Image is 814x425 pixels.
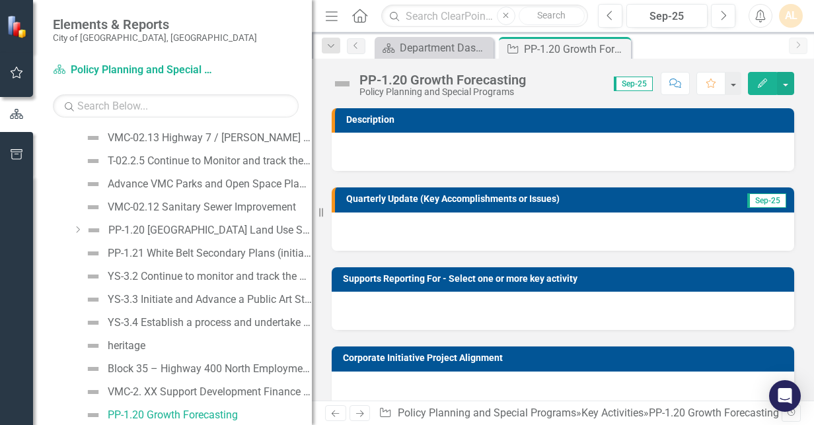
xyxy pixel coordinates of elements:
[108,294,312,306] div: YS-3.3 Initiate and Advance a Public Art Study for the Yonge Steeles Corridor Secondary Plan - [G...
[82,358,312,379] a: Block 35 – Highway 400 North Employment Lands Secondary Plan Amendment
[108,409,238,421] div: PP-1.20 Growth Forecasting
[519,7,585,25] button: Search
[359,73,526,87] div: PP-1.20 Growth Forecasting
[359,87,526,97] div: Policy Planning and Special Programs
[343,274,788,284] h3: Supports Reporting For - Select one or more key activity
[85,338,101,354] img: Not Defined
[108,363,312,375] div: Block 35 – Highway 400 North Employment Lands Secondary Plan Amendment
[82,266,312,287] a: YS-3.2 Continue to monitor and track the development of the Yonge/Steeles Area as a complete comm...
[346,194,718,204] h3: Quarterly Update (Key Accomplishments or Issues)
[82,174,312,195] a: Advance VMC Parks and Open Space Planning through TOC
[82,127,312,148] a: VMC-02.13 Highway 7 / [PERSON_NAME] Street VMC Streetscape
[82,335,145,356] a: heritage
[85,292,101,308] img: Not Defined
[631,9,703,24] div: Sep-25
[82,312,312,333] a: YS-3.4 Establish a process and undertake the review of studies proposing new infrastructure requi...
[85,384,101,400] img: Not Defined
[108,271,312,282] div: YS-3.2 Continue to monitor and track the development of the Yonge/Steeles Area as a complete comm...
[53,32,257,43] small: City of [GEOGRAPHIC_DATA], [GEOGRAPHIC_DATA]
[82,197,296,218] a: VMC-02.12 Sanitary Sewer Improvement
[82,289,312,310] a: YS-3.3 Initiate and Advance a Public Art Study for the Yonge Steeles Corridor Secondary Plan - [G...
[85,315,101,331] img: Not Defined
[649,407,779,419] div: PP-1.20 Growth Forecasting
[346,115,788,125] h3: Description
[53,16,257,32] span: Elements & Reports
[108,340,145,352] div: heritage
[85,130,101,146] img: Not Defined
[381,5,588,28] input: Search ClearPoint...
[85,176,101,192] img: Not Defined
[85,361,101,377] img: Not Defined
[7,15,30,38] img: ClearPoint Strategy
[332,73,353,94] img: Not Defined
[85,269,101,284] img: Not Defined
[400,40,490,56] div: Department Dashboard
[581,407,644,419] a: Key Activities
[398,407,576,419] a: Policy Planning and Special Programs
[614,77,653,91] span: Sep-25
[108,132,312,144] div: VMC-02.13 Highway 7 / [PERSON_NAME] Street VMC Streetscape
[85,153,101,169] img: Not Defined
[108,317,312,329] div: YS-3.4 Establish a process and undertake the review of studies proposing new infrastructure requi...
[626,4,708,28] button: Sep-25
[537,10,566,20] span: Search
[108,201,296,213] div: VMC-02.12 Sanitary Sewer Improvement
[85,199,101,215] img: Not Defined
[86,222,102,238] img: Not Defined
[108,386,312,398] div: VMC-2. XX Support Development Finance and IPCAM with the 2026 City-Wide Development Charge Update...
[83,220,312,241] a: PP-1.20 [GEOGRAPHIC_DATA] Land Use Study
[82,243,312,264] a: PP-1.21 White Belt Secondary Plans (initiate in Q4)
[524,41,628,57] div: PP-1.20 Growth Forecasting
[747,193,786,208] span: Sep-25
[108,178,312,190] div: Advance VMC Parks and Open Space Planning through TOC
[779,4,803,28] button: AL
[82,381,312,403] a: VMC-2. XX Support Development Finance and IPCAM with the 2026 City-Wide Development Charge Update...
[85,245,101,261] img: Not Defined
[108,224,312,236] div: PP-1.20 [GEOGRAPHIC_DATA] Land Use Study
[108,247,312,259] div: PP-1.21 White Belt Secondary Plans (initiate in Q4)
[378,40,490,56] a: Department Dashboard
[85,407,101,423] img: Not Defined
[82,150,312,172] a: T-02.2.5 Continue to Monitor and track the development of the VMC as a complete community with a ...
[379,406,781,421] div: » »
[108,155,312,167] div: T-02.2.5 Continue to Monitor and track the development of the VMC as a complete community with a ...
[769,380,801,412] div: Open Intercom Messenger
[343,353,788,363] h3: Corporate Initiative Project Alignment
[53,94,299,117] input: Search Below...
[53,63,218,78] a: Policy Planning and Special Programs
